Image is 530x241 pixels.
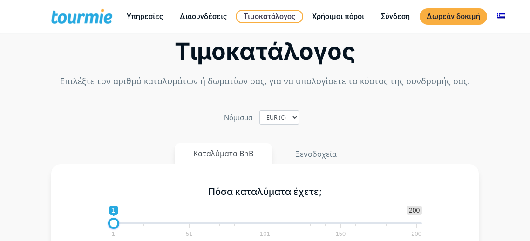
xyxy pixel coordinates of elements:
[334,232,347,236] span: 150
[184,232,194,236] span: 51
[277,143,356,165] button: Ξενοδοχεία
[51,75,479,87] p: Επιλέξτε τον αριθμό καταλυμάτων ή δωματίων σας, για να υπολογίσετε το κόστος της συνδρομής σας.
[224,112,252,123] label: Nόμισμα
[258,232,272,236] span: 101
[120,11,170,22] a: Υπηρεσίες
[374,11,417,22] a: Σύνδεση
[410,232,423,236] span: 200
[407,206,422,215] span: 200
[175,143,272,164] button: Καταλύματα BnB
[305,11,371,22] a: Χρήσιμοι πόροι
[420,8,487,25] a: Δωρεάν δοκιμή
[236,10,303,23] a: Τιμοκατάλογος
[108,185,422,199] h5: Πόσα καταλύματα έχετε;
[173,11,234,22] a: Διασυνδέσεις
[109,206,118,215] span: 1
[51,42,479,60] h2: Τιμοκατάλογος
[110,232,116,236] span: 1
